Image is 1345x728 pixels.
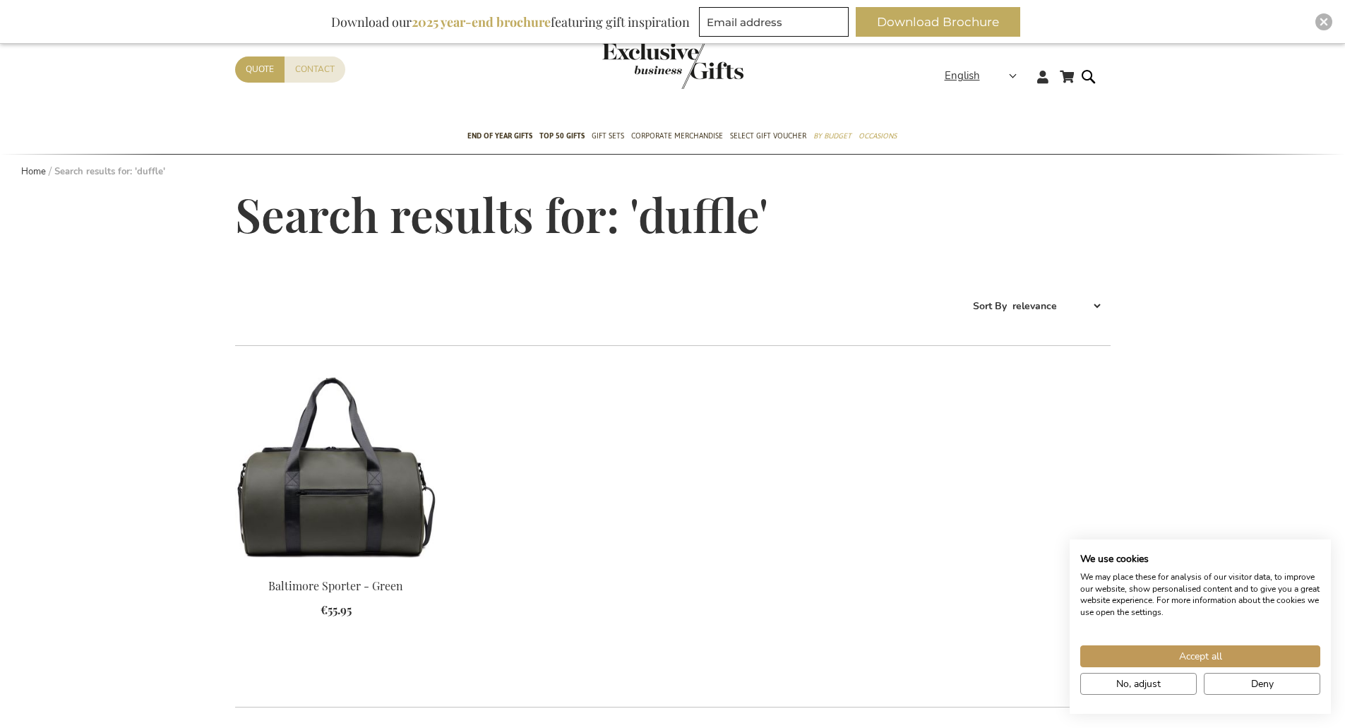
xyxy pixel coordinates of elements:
span: By Budget [813,129,851,143]
a: Quote [235,56,285,83]
a: Baltimore Sporter Bag - Green [235,561,437,574]
input: Email address [699,7,849,37]
button: Adjust cookie preferences [1080,673,1197,695]
a: Contact [285,56,345,83]
span: Accept all [1179,649,1222,664]
label: Sort By [973,299,1007,313]
p: We may place these for analysis of our visitor data, to improve our website, show personalised co... [1080,571,1320,619]
span: Corporate Merchandise [631,129,723,143]
img: Close [1320,18,1328,26]
span: End of year gifts [467,129,532,143]
div: Download our featuring gift inspiration [325,7,696,37]
strong: Search results for: 'duffle' [54,165,165,178]
span: Deny [1251,676,1274,691]
img: Baltimore Sporter Bag - Green [235,369,437,566]
form: marketing offers and promotions [699,7,853,41]
button: Deny all cookies [1204,673,1320,695]
button: Download Brochure [856,7,1020,37]
a: Home [21,165,46,178]
span: €55.95 [321,602,352,617]
div: English [945,68,1026,84]
div: Close [1315,13,1332,30]
b: 2025 year-end brochure [412,13,551,30]
span: No, adjust [1116,676,1161,691]
a: Baltimore Sporter - Green [268,578,403,593]
h2: We use cookies [1080,553,1320,566]
a: store logo [602,42,673,89]
img: Exclusive Business gifts logo [602,42,743,89]
span: Select Gift Voucher [730,129,806,143]
span: TOP 50 Gifts [539,129,585,143]
span: English [945,68,980,84]
span: Search results for: 'duffle' [235,184,768,244]
span: Occasions [859,129,897,143]
span: Gift Sets [592,129,624,143]
button: Accept all cookies [1080,645,1320,667]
